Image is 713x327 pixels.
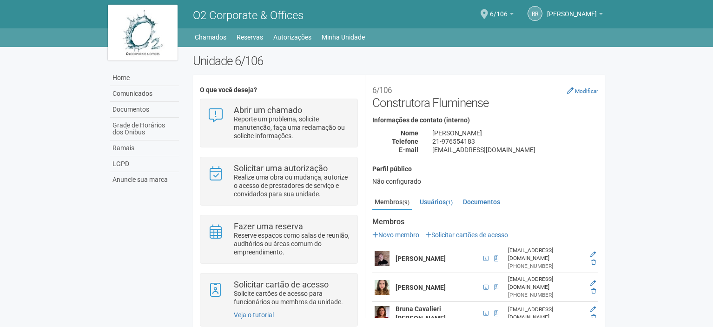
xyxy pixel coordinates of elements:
[273,31,311,44] a: Autorizações
[575,88,598,94] small: Modificar
[508,291,581,299] div: [PHONE_NUMBER]
[392,138,418,145] strong: Telefone
[591,259,596,266] a: Excluir membro
[375,306,390,321] img: user.png
[234,163,328,173] strong: Solicitar uma autorização
[396,255,446,262] strong: [PERSON_NAME]
[234,311,274,319] a: Veja o tutorial
[234,105,302,115] strong: Abrir um chamado
[590,306,596,313] a: Editar membro
[403,199,409,206] small: (9)
[490,12,514,19] a: 6/106
[110,140,179,156] a: Ramais
[567,87,598,94] a: Modificar
[528,6,542,21] a: RR
[425,137,605,146] div: 21-976554183
[396,305,446,322] strong: Bruna Cavalieri [PERSON_NAME]
[110,172,179,187] a: Anuncie sua marca
[110,156,179,172] a: LGPD
[372,195,412,210] a: Membros(9)
[425,146,605,154] div: [EMAIL_ADDRESS][DOMAIN_NAME]
[207,280,350,306] a: Solicitar cartão de acesso Solicite cartões de acesso para funcionários ou membros da unidade.
[193,9,304,22] span: O2 Corporate & Offices
[234,173,350,198] p: Realize uma obra ou mudança, autorize o acesso de prestadores de serviço e convidados para sua un...
[110,102,179,118] a: Documentos
[399,146,418,153] strong: E-mail
[372,218,598,226] strong: Membros
[372,231,419,239] a: Novo membro
[372,86,392,95] small: 6/106
[234,280,329,289] strong: Solicitar cartão de acesso
[108,5,178,60] img: logo.jpg
[591,314,596,320] a: Excluir membro
[193,54,605,68] h2: Unidade 6/106
[237,31,263,44] a: Reservas
[375,251,390,266] img: user.png
[401,129,418,137] strong: Nome
[110,70,179,86] a: Home
[234,231,350,256] p: Reserve espaços como salas de reunião, auditórios ou áreas comum do empreendimento.
[207,164,350,198] a: Solicitar uma autorização Realize uma obra ou mudança, autorize o acesso de prestadores de serviç...
[508,247,581,262] div: [EMAIL_ADDRESS][DOMAIN_NAME]
[508,275,581,291] div: [EMAIL_ADDRESS][DOMAIN_NAME]
[547,1,597,18] span: Renato Rabello Ribeiro
[207,106,350,140] a: Abrir um chamado Reporte um problema, solicite manutenção, faça uma reclamação ou solicite inform...
[372,117,598,124] h4: Informações de contato (interno)
[110,86,179,102] a: Comunicados
[590,280,596,287] a: Editar membro
[195,31,226,44] a: Chamados
[200,87,357,93] h4: O que você deseja?
[490,1,508,18] span: 6/106
[461,195,502,209] a: Documentos
[372,166,598,173] h4: Perfil público
[234,289,350,306] p: Solicite cartões de acesso para funcionários ou membros da unidade.
[110,118,179,140] a: Grade de Horários dos Ônibus
[372,177,598,186] div: Não configurado
[234,115,350,140] p: Reporte um problema, solicite manutenção, faça uma reclamação ou solicite informações.
[207,222,350,256] a: Fazer uma reserva Reserve espaços como salas de reunião, auditórios ou áreas comum do empreendime...
[590,251,596,258] a: Editar membro
[591,288,596,294] a: Excluir membro
[446,199,453,206] small: (1)
[372,82,598,110] h2: Construtora Fluminense
[547,12,603,19] a: [PERSON_NAME]
[508,306,581,321] div: [EMAIL_ADDRESS][DOMAIN_NAME]
[508,262,581,270] div: [PHONE_NUMBER]
[396,284,446,291] strong: [PERSON_NAME]
[322,31,365,44] a: Minha Unidade
[234,221,303,231] strong: Fazer uma reserva
[425,129,605,137] div: [PERSON_NAME]
[375,280,390,295] img: user.png
[425,231,508,239] a: Solicitar cartões de acesso
[417,195,455,209] a: Usuários(1)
